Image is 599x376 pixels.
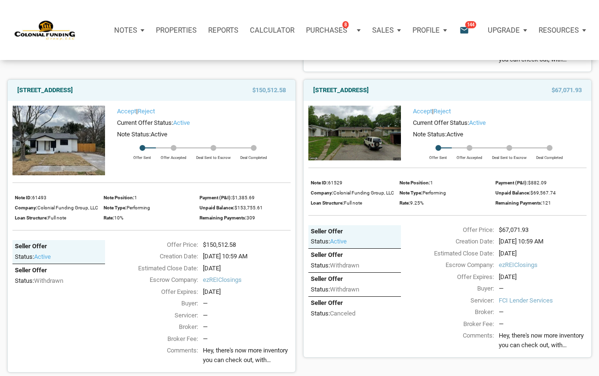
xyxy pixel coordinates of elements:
button: Notes [108,16,150,45]
span: Hey, there's now more inventory you can check out, with something for pretty much any investing s... [499,331,587,350]
a: Reject [138,108,155,115]
a: Properties [150,16,202,45]
span: 1 [134,195,137,200]
span: Current Offer Status: [117,119,173,126]
div: Seller Offer [311,228,399,236]
a: Accept [117,108,136,115]
div: [DATE] 10:59 AM [198,252,295,261]
span: Status: [311,262,330,269]
div: Deal Completed [531,151,568,160]
div: Estimated Close Date: [100,264,198,273]
div: Seller Offer [15,267,103,275]
span: Loan Structure: [311,200,344,206]
span: active [34,253,51,260]
span: Remaining Payments: [495,200,542,206]
span: Remaining Payments: [200,215,247,220]
span: 144 [465,21,476,28]
a: Upgrade [482,16,533,45]
button: Sales [366,16,407,45]
span: Status: [311,310,330,317]
span: 8 [342,21,349,28]
a: Accept [413,108,432,115]
span: Status: [15,253,34,260]
a: [STREET_ADDRESS] [313,85,369,96]
span: Full note [344,200,362,206]
span: Note Position: [399,180,430,185]
span: ezREIClosings [203,275,291,285]
span: Unpaid Balance: [495,190,530,195]
p: Upgrade [488,26,520,35]
img: 571822 [308,106,401,160]
span: Performing [127,205,150,210]
span: $1,385.69 [232,195,255,200]
div: Offer Sent [424,151,452,160]
div: [DATE] [198,287,295,297]
a: Purchases8 [300,16,366,45]
div: Deal Sent to Escrow [487,151,531,160]
div: $150,512.58 [198,240,295,250]
span: Active [446,131,463,138]
div: Buyer: [100,299,198,308]
span: canceled [330,310,355,317]
div: Buyer: [396,284,493,293]
div: Deal Completed [235,151,272,160]
div: Broker Fee: [100,334,198,344]
div: [DATE] 10:59 AM [494,237,591,246]
div: Creation Date: [396,237,493,246]
div: Servicer: [396,296,493,305]
div: Seller Offer [311,299,399,307]
span: Payment (P&I): [200,195,232,200]
span: 121 [542,200,551,206]
span: Note ID: [15,195,32,200]
div: Offer Sent [129,151,156,160]
span: withdrawn [330,262,359,269]
div: Estimated Close Date: [396,249,493,258]
div: [DATE] [494,272,591,282]
span: 9.25% [410,200,423,206]
a: Reject [434,108,451,115]
div: Servicer: [100,311,198,320]
p: Notes [114,26,137,35]
div: Escrow Company: [100,275,198,285]
div: Seller Offer [311,251,399,259]
span: Status: [15,277,34,284]
span: Note Status: [117,131,151,138]
span: Note Type: [104,205,127,210]
span: $150,512.58 [252,85,286,96]
div: Seller Offer [15,243,103,251]
span: Note ID: [311,180,328,185]
div: — [203,311,291,320]
span: — [203,335,208,342]
img: 574463 [12,106,105,175]
div: — [499,307,587,317]
p: Calculator [250,26,294,35]
span: Note Type: [399,190,423,195]
a: [STREET_ADDRESS] [17,85,73,96]
span: Performing [423,190,446,195]
p: Profile [412,26,440,35]
div: Offer Accepted [156,151,191,160]
div: Seller Offer [311,275,399,283]
span: Colonial Funding Group, LLC [37,205,98,210]
span: $882.09 [528,180,547,185]
span: Company: [15,205,37,210]
button: Profile [407,16,453,45]
p: Purchases [306,26,347,35]
span: $67,071.93 [552,85,582,96]
span: Status: [311,238,330,245]
div: Offer Expires: [100,287,198,297]
span: Full note [48,215,66,220]
div: Deal Sent to Escrow [191,151,235,160]
div: $67,071.93 [494,225,591,235]
span: active [330,238,347,245]
p: Sales [372,26,394,35]
button: email144 [452,16,482,45]
span: — [499,320,504,327]
div: [DATE] [494,249,591,258]
div: Offer Price: [396,225,493,235]
div: — [203,322,291,332]
button: Reports [202,16,244,45]
span: FCI Lender Services [499,296,587,305]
